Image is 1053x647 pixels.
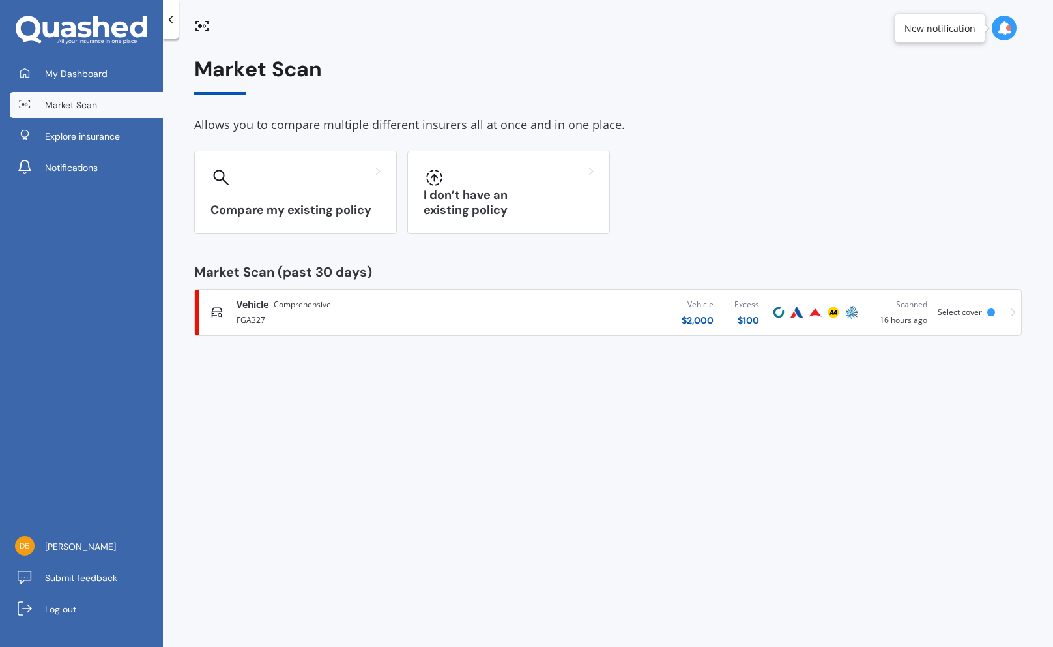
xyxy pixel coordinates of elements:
[807,305,823,320] img: Provident
[10,155,163,181] a: Notifications
[10,61,163,87] a: My Dashboard
[904,22,975,35] div: New notification
[682,298,714,311] div: Vehicle
[194,57,1022,95] div: Market Scan
[194,115,1022,135] div: Allows you to compare multiple different insurers all at once and in one place.
[682,314,714,327] div: $ 2,000
[424,188,594,218] h3: I don’t have an existing policy
[194,265,1022,278] div: Market Scan (past 30 days)
[15,536,35,556] img: 6e85ae108dfad011ba201f152defe8dc
[871,298,927,327] div: 16 hours ago
[237,311,490,327] div: FGA327
[45,98,97,112] span: Market Scan
[45,571,117,584] span: Submit feedback
[210,203,381,218] h3: Compare my existing policy
[10,92,163,118] a: Market Scan
[844,305,859,320] img: AMP
[274,298,331,311] span: Comprehensive
[45,540,116,553] span: [PERSON_NAME]
[45,130,120,143] span: Explore insurance
[45,161,98,174] span: Notifications
[734,314,759,327] div: $ 100
[45,603,76,616] span: Log out
[194,289,1022,336] a: VehicleComprehensiveFGA327Vehicle$2,000Excess$100CoveAutosureProvidentAAAMPScanned16 hours agoSel...
[938,307,982,318] span: Select cover
[771,305,786,320] img: Cove
[734,298,759,311] div: Excess
[10,565,163,591] a: Submit feedback
[45,67,108,80] span: My Dashboard
[871,298,927,311] div: Scanned
[826,305,841,320] img: AA
[10,534,163,560] a: [PERSON_NAME]
[237,298,268,311] span: Vehicle
[10,123,163,149] a: Explore insurance
[10,596,163,622] a: Log out
[789,305,805,320] img: Autosure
